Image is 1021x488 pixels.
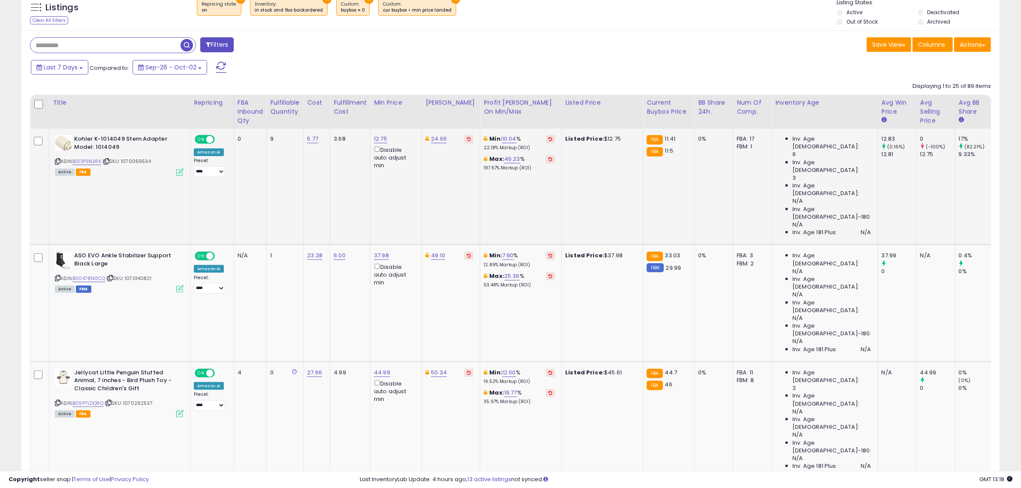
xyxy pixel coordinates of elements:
b: Max: [489,389,504,397]
img: 31ne+IUAYgL._SL40_.jpg [55,135,72,151]
span: 33.03 [665,251,681,259]
label: Archived [928,18,951,25]
a: B09P7LDQRQ [72,400,103,407]
div: 4.99 [334,369,364,377]
a: 7.90 [502,251,514,260]
p: 22.18% Markup (ROI) [484,145,555,151]
button: Columns [913,37,953,52]
div: Avg BB Share [959,98,990,116]
span: Repricing state : [202,1,237,14]
p: 197.57% Markup (ROI) [484,165,555,171]
span: N/A [792,291,803,298]
div: Repricing [194,98,230,107]
div: on [202,7,237,13]
div: ASIN: [55,135,184,175]
span: N/A [861,229,871,236]
a: 49.10 [431,251,445,260]
b: Min: [489,368,502,377]
h5: Listings [45,2,78,14]
span: Inv. Age 181 Plus: [792,346,837,353]
div: 3.68 [334,135,364,143]
span: N/A [792,455,803,462]
div: 12.83 [882,135,916,143]
div: FBM: 1 [737,143,765,151]
span: Last 7 Days [44,63,78,72]
div: 12.75 [920,151,955,158]
div: Cost [307,98,326,107]
span: 6 [792,151,796,158]
span: All listings currently available for purchase on Amazon [55,286,75,293]
div: 0 [238,135,260,143]
span: N/A [792,431,803,439]
div: Current Buybox Price [647,98,691,116]
a: Terms of Use [73,475,110,483]
span: Custom: [341,1,365,14]
div: Amazon AI [194,148,224,156]
span: 11.41 [665,135,676,143]
span: 11.5 [665,147,674,155]
div: Disable auto adjust min [374,379,415,403]
span: N/A [792,337,803,345]
div: Disable auto adjust min [374,145,415,169]
span: 29.99 [666,264,681,272]
small: (0.16%) [887,143,905,150]
div: 0% [959,384,994,392]
span: Inventory : [255,1,323,14]
span: Compared to: [90,64,129,72]
b: Min: [489,135,502,143]
b: Listed Price: [565,251,604,259]
span: Inv. Age [DEMOGRAPHIC_DATA]: [792,159,871,174]
span: Inv. Age [DEMOGRAPHIC_DATA]-180: [792,205,871,221]
div: Amazon AI [194,382,224,390]
span: ON [196,253,206,260]
div: N/A [238,252,260,259]
div: Avg Selling Price [920,98,952,125]
div: 0% [959,268,994,275]
label: Deactivated [928,9,960,16]
span: Inv. Age [DEMOGRAPHIC_DATA]: [792,416,871,431]
small: (82.21%) [964,143,985,150]
div: seller snap | | [9,476,149,484]
div: N/A [920,252,949,259]
span: | SKU: 1070140821 [106,275,151,282]
div: 0% [698,252,726,259]
a: B013P3N3RK [72,158,101,165]
strong: Copyright [9,475,40,483]
div: % [484,369,555,385]
span: OFF [214,369,227,377]
div: FBM: 2 [737,260,765,268]
div: 0% [959,369,994,377]
a: 46.23 [504,155,520,163]
button: Sep-26 - Oct-02 [133,60,207,75]
div: Inventory Age [775,98,874,107]
div: Avg Win Price [882,98,913,116]
a: 12.00 [502,368,516,377]
b: Min: [489,251,502,259]
a: 37.98 [374,251,389,260]
div: ASIN: [55,252,184,292]
b: Jellycat Little Penguin Stuffed Animal, 7 inches - Bird Plush Toy - Classic Children's Gift [74,369,178,395]
div: Amazon AI [194,265,224,273]
div: Preset: [194,275,227,294]
a: 12.75 [374,135,387,143]
div: 12.81 [882,151,916,158]
div: % [484,272,555,288]
span: OFF [214,253,227,260]
span: Inv. Age [DEMOGRAPHIC_DATA]: [792,275,871,291]
div: Displaying 1 to 25 of 89 items [913,82,991,90]
small: FBA [647,369,663,378]
div: 0% [698,135,726,143]
span: N/A [792,268,803,275]
p: 19.52% Markup (ROI) [484,379,555,385]
label: Active [846,9,862,16]
div: % [484,252,555,268]
span: N/A [861,462,871,470]
span: ON [196,369,206,377]
div: FBA inbound Qty [238,98,263,125]
b: Listed Price: [565,135,604,143]
small: Avg Win Price. [882,116,887,124]
div: N/A [882,369,910,377]
a: 25.36 [504,272,520,280]
b: ASO EVO Ankle Stabilizer Support Black Large [74,252,178,270]
div: ASIN: [55,369,184,416]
